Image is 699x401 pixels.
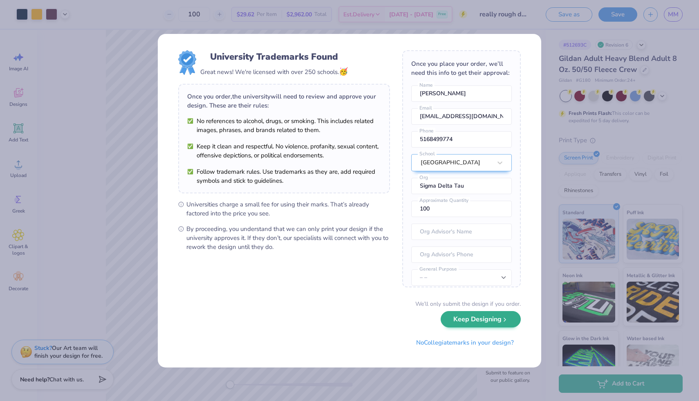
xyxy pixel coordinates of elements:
[187,116,381,134] li: No references to alcohol, drugs, or smoking. This includes related images, phrases, and brands re...
[187,92,381,110] div: Once you order, the university will need to review and approve your design. These are their rules:
[339,67,348,76] span: 🥳
[411,224,512,240] input: Org Advisor's Name
[411,178,512,194] input: Org
[186,200,390,218] span: Universities charge a small fee for using their marks. That’s already factored into the price you...
[411,108,512,125] input: Email
[411,59,512,77] div: Once you place your order, we’ll need this info to get their approval:
[178,50,196,75] img: License badge
[441,311,521,328] button: Keep Designing
[411,246,512,263] input: Org Advisor's Phone
[186,224,390,251] span: By proceeding, you understand that we can only print your design if the university approves it. I...
[409,334,521,351] button: NoCollegiatemarks in your design?
[187,167,381,185] li: Follow trademark rules. Use trademarks as they are, add required symbols and stick to guidelines.
[200,66,348,77] div: Great news! We're licensed with over 250 schools.
[210,50,338,63] div: University Trademarks Found
[415,300,521,308] div: We’ll only submit the design if you order.
[187,142,381,160] li: Keep it clean and respectful. No violence, profanity, sexual content, offensive depictions, or po...
[411,85,512,102] input: Name
[411,131,512,148] input: Phone
[411,201,512,217] input: Approximate Quantity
